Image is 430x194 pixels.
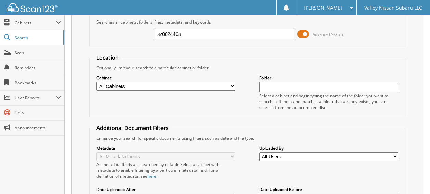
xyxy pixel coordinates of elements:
label: Date Uploaded After [96,186,235,192]
label: Date Uploaded Before [259,186,398,192]
span: Bookmarks [15,80,61,86]
span: Advanced Search [313,32,343,37]
span: [PERSON_NAME] [304,6,342,10]
label: Metadata [96,145,235,151]
img: scan123-logo-white.svg [7,3,58,12]
a: here [147,173,156,179]
label: Folder [259,75,398,81]
span: Valley Nissan Subaru LLC [364,6,422,10]
legend: Additional Document Filters [93,124,172,132]
div: Select a cabinet and begin typing the name of the folder you want to search in. If the name match... [259,93,398,110]
span: Help [15,110,61,116]
div: Optionally limit your search to a particular cabinet or folder [93,65,401,71]
label: Uploaded By [259,145,398,151]
div: All metadata fields are searched by default. Select a cabinet with metadata to enable filtering b... [96,162,235,179]
span: Reminders [15,65,61,71]
label: Cabinet [96,75,235,81]
div: Enhance your search for specific documents using filters such as date and file type. [93,135,401,141]
legend: Location [93,54,122,61]
iframe: Chat Widget [396,161,430,194]
span: User Reports [15,95,56,101]
span: Scan [15,50,61,56]
span: Announcements [15,125,61,131]
div: Searches all cabinets, folders, files, metadata, and keywords [93,19,401,25]
span: Search [15,35,60,41]
span: Cabinets [15,20,56,26]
